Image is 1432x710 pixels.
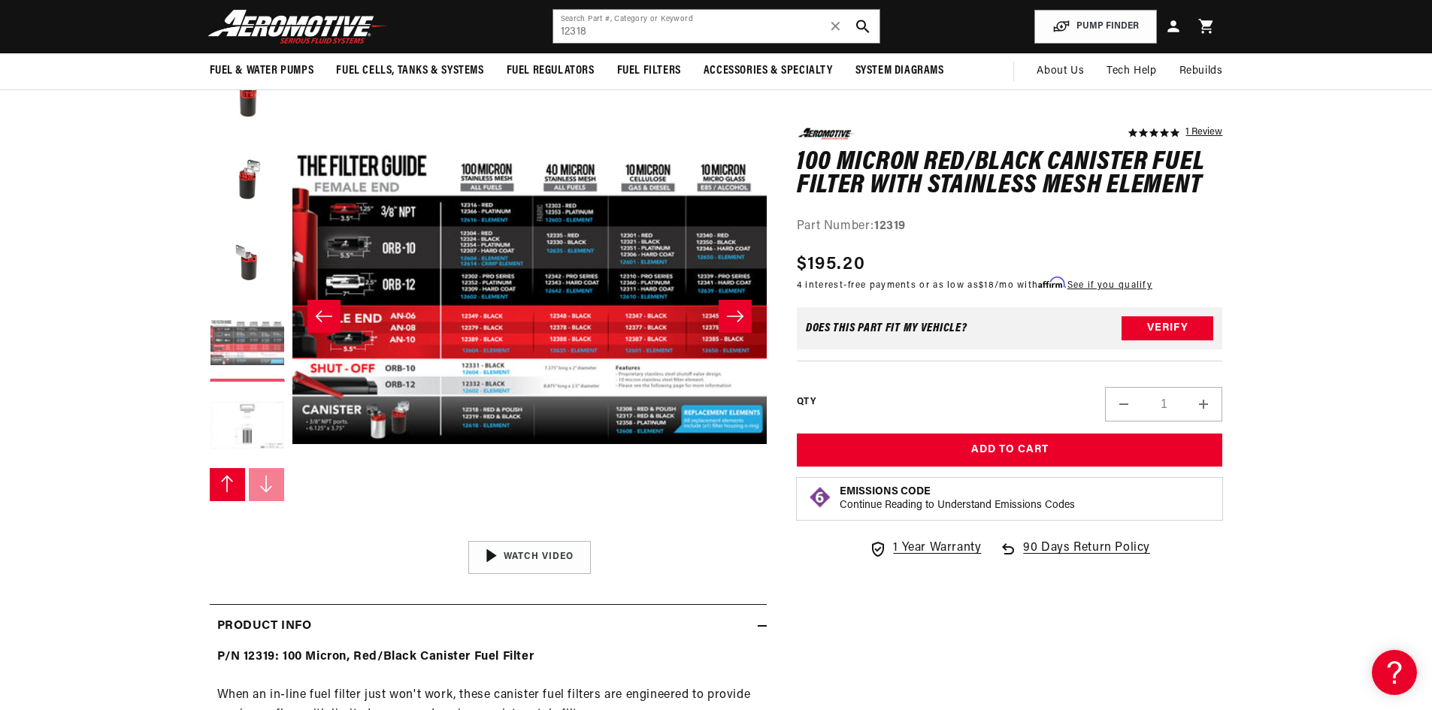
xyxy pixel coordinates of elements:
[210,389,285,464] button: Load image 7 in gallery view
[797,395,816,408] label: QTY
[617,63,681,79] span: Fuel Filters
[210,59,767,573] media-gallery: Gallery Viewer
[1179,63,1223,80] span: Rebuilds
[1038,277,1064,289] span: Affirm
[855,63,944,79] span: System Diagrams
[719,300,752,333] button: Slide right
[893,539,981,558] span: 1 Year Warranty
[840,499,1075,512] p: Continue Reading to Understand Emissions Codes
[704,63,833,79] span: Accessories & Specialty
[210,59,285,134] button: Load image 3 in gallery view
[249,468,285,501] button: Slide right
[553,10,879,43] input: Search by Part Number, Category or Keyword
[210,605,767,648] summary: Product Info
[204,9,392,44] img: Aeromotive
[999,539,1150,573] a: 90 Days Return Policy
[840,486,931,497] strong: Emissions Code
[1067,281,1152,290] a: See if you qualify - Learn more about Affirm Financing (opens in modal)
[1107,63,1156,80] span: Tech Help
[325,53,495,89] summary: Fuel Cells, Tanks & Systems
[1122,316,1213,340] button: Verify
[507,63,595,79] span: Fuel Regulators
[874,219,906,231] strong: 12319
[829,14,843,38] span: ✕
[806,322,967,334] div: Does This part fit My vehicle?
[217,651,534,663] strong: P/N 12319: 100 Micron, Red/Black Canister Fuel Filter
[797,216,1223,236] div: Part Number:
[1037,65,1084,77] span: About Us
[1185,128,1222,138] a: 1 reviews
[797,434,1223,467] button: Add to Cart
[797,278,1152,292] p: 4 interest-free payments or as low as /mo with .
[210,224,285,299] button: Load image 5 in gallery view
[217,617,312,636] h2: Product Info
[797,251,865,278] span: $195.20
[1095,53,1167,89] summary: Tech Help
[869,539,981,558] a: 1 Year Warranty
[797,150,1223,198] h1: 100 Micron Red/Black Canister Fuel Filter with Stainless Mesh Element
[1023,539,1150,573] span: 90 Days Return Policy
[210,468,246,501] button: Slide left
[692,53,844,89] summary: Accessories & Specialty
[808,485,832,509] img: Emissions code
[840,485,1075,512] button: Emissions CodeContinue Reading to Understand Emissions Codes
[1025,53,1095,89] a: About Us
[495,53,606,89] summary: Fuel Regulators
[1168,53,1234,89] summary: Rebuilds
[336,63,483,79] span: Fuel Cells, Tanks & Systems
[606,53,692,89] summary: Fuel Filters
[846,10,879,43] button: search button
[1034,10,1157,44] button: PUMP FINDER
[210,307,285,382] button: Load image 6 in gallery view
[979,281,995,290] span: $18
[210,141,285,216] button: Load image 4 in gallery view
[198,53,325,89] summary: Fuel & Water Pumps
[210,63,314,79] span: Fuel & Water Pumps
[844,53,955,89] summary: System Diagrams
[307,300,341,333] button: Slide left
